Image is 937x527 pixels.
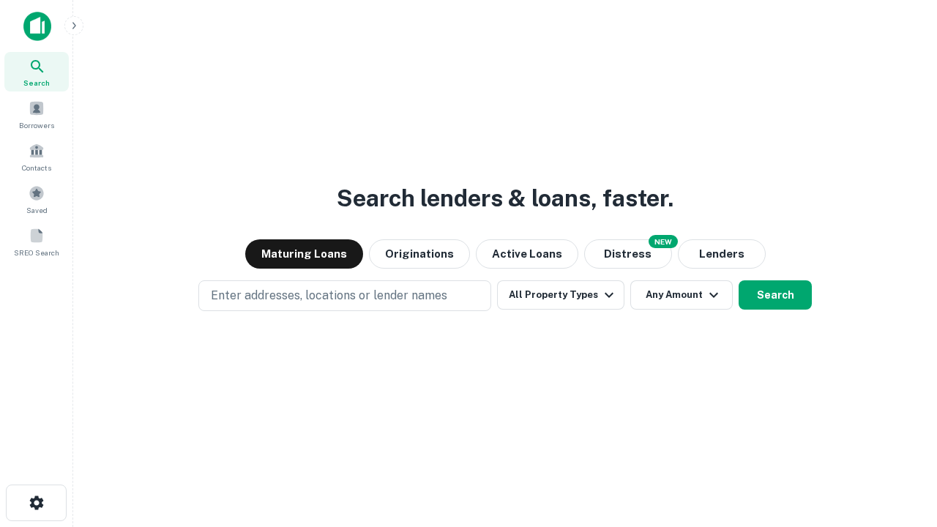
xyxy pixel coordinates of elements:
[211,287,447,304] p: Enter addresses, locations or lender names
[476,239,578,269] button: Active Loans
[19,119,54,131] span: Borrowers
[369,239,470,269] button: Originations
[4,137,69,176] a: Contacts
[23,77,50,89] span: Search
[4,52,69,91] a: Search
[678,239,766,269] button: Lenders
[864,410,937,480] iframe: Chat Widget
[497,280,624,310] button: All Property Types
[198,280,491,311] button: Enter addresses, locations or lender names
[739,280,812,310] button: Search
[14,247,59,258] span: SREO Search
[4,94,69,134] a: Borrowers
[4,179,69,219] a: Saved
[337,181,673,216] h3: Search lenders & loans, faster.
[4,222,69,261] a: SREO Search
[649,235,678,248] div: NEW
[23,12,51,41] img: capitalize-icon.png
[22,162,51,173] span: Contacts
[26,204,48,216] span: Saved
[630,280,733,310] button: Any Amount
[584,239,672,269] button: Search distressed loans with lien and other non-mortgage details.
[245,239,363,269] button: Maturing Loans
